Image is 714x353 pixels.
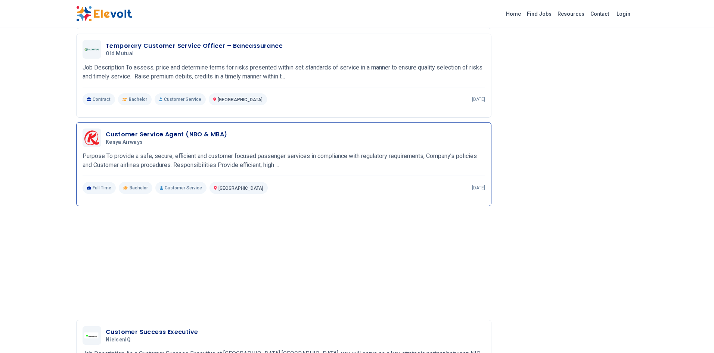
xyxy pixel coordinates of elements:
img: NielsenIQ [84,332,99,339]
p: [DATE] [472,96,485,102]
a: Login [612,6,635,21]
a: Find Jobs [524,8,555,20]
img: Kenya Airways [84,130,99,145]
a: Contact [587,8,612,20]
a: Resources [555,8,587,20]
h3: Customer Service Agent (NBO & MBA) [106,130,227,139]
span: [GEOGRAPHIC_DATA] [218,97,263,102]
h3: Temporary Customer Service Officer – Bancassurance [106,41,283,50]
p: Job Description To assess, price and determine terms for risks presented within set standards of ... [83,63,485,81]
p: [DATE] [472,185,485,191]
p: Full Time [83,182,116,194]
iframe: Advertisement [76,211,491,315]
span: Bachelor [129,96,147,102]
span: NielsenIQ [106,337,131,343]
a: Old MutualTemporary Customer Service Officer – BancassuranceOld MutualJob Description To assess, ... [83,40,485,105]
a: Kenya AirwaysCustomer Service Agent (NBO & MBA)Kenya AirwaysPurpose To provide a safe, secure, ef... [83,128,485,194]
p: Purpose To provide a safe, secure, efficient and customer focused passenger services in complianc... [83,152,485,170]
span: Kenya Airways [106,139,143,146]
span: Old Mutual [106,50,134,57]
h3: Customer Success Executive [106,328,198,337]
img: Elevolt [76,6,132,22]
p: Contract [83,93,115,105]
span: Bachelor [130,185,148,191]
p: Customer Service [155,182,207,194]
img: Old Mutual [84,42,99,57]
a: Home [503,8,524,20]
span: [GEOGRAPHIC_DATA] [218,186,263,191]
iframe: Chat Widget [677,317,714,353]
p: Customer Service [155,93,206,105]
